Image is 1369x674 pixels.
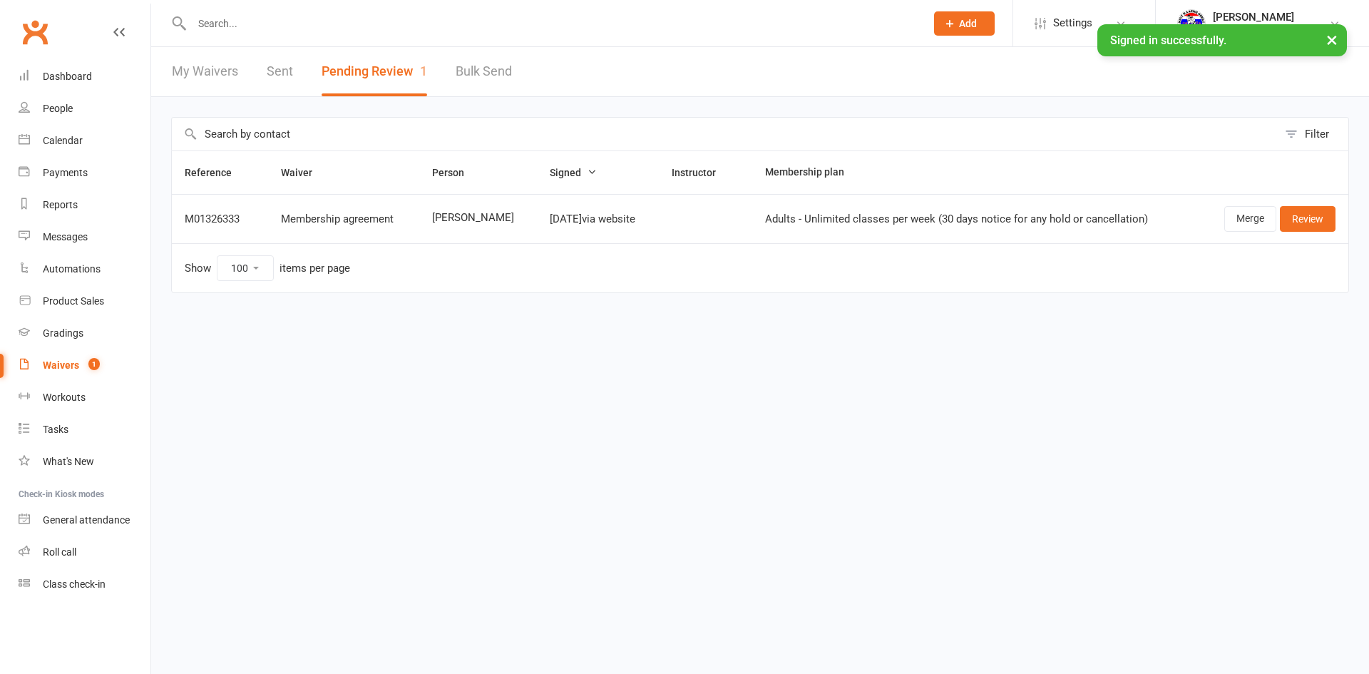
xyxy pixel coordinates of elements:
div: Calendar [43,135,83,146]
button: Reference [185,164,247,181]
button: Add [934,11,995,36]
div: Payments [43,167,88,178]
div: items per page [280,262,350,275]
a: General attendance kiosk mode [19,504,150,536]
a: Sent [267,47,293,96]
a: Waivers 1 [19,349,150,382]
button: Filter [1278,118,1348,150]
button: Instructor [672,164,732,181]
th: Membership plan [752,151,1199,194]
a: Roll call [19,536,150,568]
div: Automations [43,263,101,275]
input: Search by contact [172,118,1278,150]
button: Person [432,164,480,181]
span: Reference [185,167,247,178]
a: What's New [19,446,150,478]
div: Product Sales [43,295,104,307]
div: Dashboard [43,71,92,82]
a: Automations [19,253,150,285]
a: Product Sales [19,285,150,317]
a: Messages [19,221,150,253]
span: Add [959,18,977,29]
span: Waiver [281,167,328,178]
span: Person [432,167,480,178]
span: Settings [1053,7,1092,39]
div: Membership agreement [281,213,406,225]
div: Waivers [43,359,79,371]
div: Messages [43,231,88,242]
div: Show [185,255,350,281]
a: Dashboard [19,61,150,93]
a: Review [1280,206,1335,232]
a: Tasks [19,414,150,446]
div: Gradings [43,327,83,339]
a: Calendar [19,125,150,157]
button: Pending Review1 [322,47,427,96]
input: Search... [188,14,916,34]
span: 1 [420,63,427,78]
a: Merge [1224,206,1276,232]
span: [PERSON_NAME] [432,212,524,224]
a: Payments [19,157,150,189]
div: Filter [1305,126,1329,143]
a: Clubworx [17,14,53,50]
button: Signed [550,164,597,181]
div: What's New [43,456,94,467]
span: Instructor [672,167,732,178]
div: M01326333 [185,213,255,225]
div: General attendance [43,514,130,526]
div: Class check-in [43,578,106,590]
a: Gradings [19,317,150,349]
div: Roll call [43,546,76,558]
button: × [1319,24,1345,55]
div: Tasks [43,424,68,435]
div: People [43,103,73,114]
div: Workouts [43,392,86,403]
span: 1 [88,358,100,370]
span: Signed [550,167,597,178]
button: Waiver [281,164,328,181]
a: My Waivers [172,47,238,96]
div: SRG Thai Boxing Gym [1213,24,1309,36]
div: [PERSON_NAME] [1213,11,1309,24]
a: Class kiosk mode [19,568,150,601]
span: Signed in successfully. [1110,34,1226,47]
div: Reports [43,199,78,210]
div: [DATE] via website [550,213,645,225]
a: People [19,93,150,125]
a: Workouts [19,382,150,414]
div: Adults - Unlimited classes per week (30 days notice for any hold or cancellation) [765,213,1186,225]
a: Bulk Send [456,47,512,96]
img: thumb_image1718682644.png [1177,9,1206,38]
a: Reports [19,189,150,221]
